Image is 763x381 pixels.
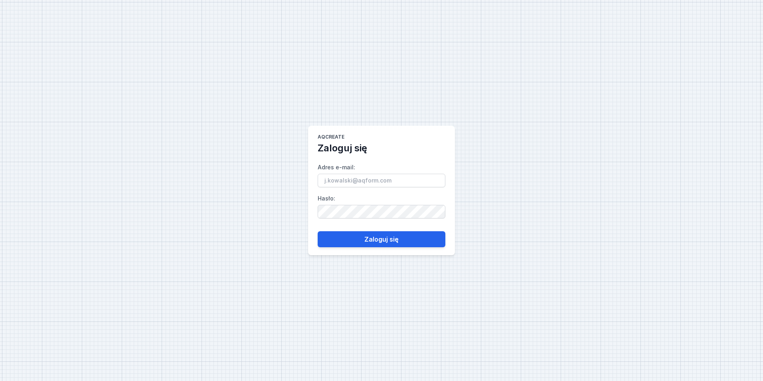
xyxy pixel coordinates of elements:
button: Zaloguj się [318,231,445,247]
label: Hasło : [318,192,445,218]
h1: AQcreate [318,134,344,142]
input: Hasło: [318,205,445,218]
label: Adres e-mail : [318,161,445,187]
h2: Zaloguj się [318,142,367,155]
input: Adres e-mail: [318,174,445,187]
